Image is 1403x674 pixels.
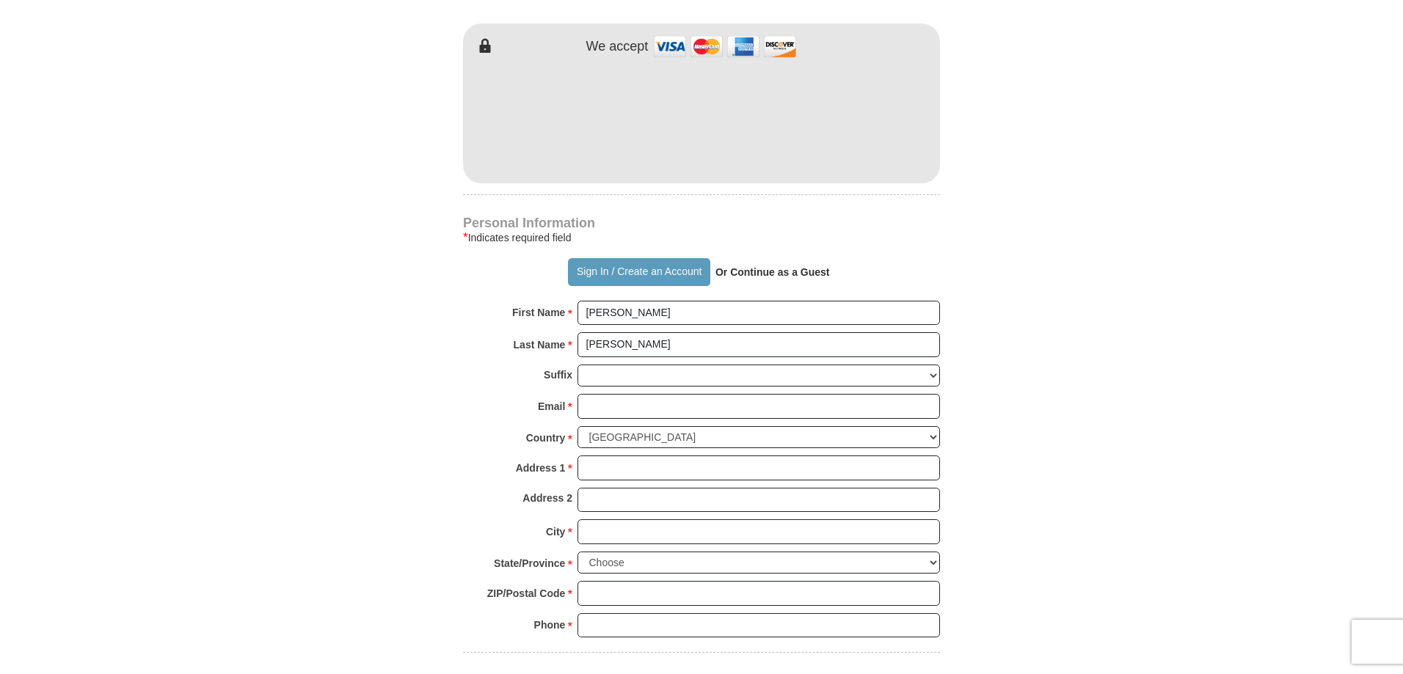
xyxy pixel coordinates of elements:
button: Sign In / Create an Account [568,258,710,286]
strong: Email [538,396,565,417]
strong: State/Province [494,553,565,574]
strong: ZIP/Postal Code [487,583,566,604]
strong: Or Continue as a Guest [715,266,830,278]
h4: Personal Information [463,217,940,229]
strong: First Name [512,302,565,323]
h4: We accept [586,39,649,55]
img: credit cards accepted [652,31,798,62]
strong: Suffix [544,365,572,385]
div: Indicates required field [463,229,940,246]
strong: Country [526,428,566,448]
strong: City [546,521,565,542]
strong: Phone [534,615,566,635]
strong: Address 1 [516,458,566,478]
strong: Address 2 [522,488,572,508]
strong: Last Name [514,334,566,355]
